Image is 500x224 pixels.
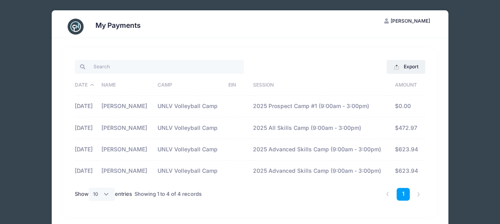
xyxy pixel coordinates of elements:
[97,96,153,117] td: [PERSON_NAME]
[249,160,391,182] td: 2025 Advanced Skills Camp (9:00am - 3:00pm)
[391,139,423,160] td: $623.94
[75,75,97,96] th: Date: activate to sort column descending
[391,160,423,182] td: $623.94
[75,117,97,139] td: [DATE]
[391,96,423,117] td: $0.00
[391,75,423,96] th: Amount: activate to sort column ascending
[154,96,224,117] td: UNLV Volleyball Camp
[97,75,153,96] th: Name: activate to sort column ascending
[75,96,97,117] td: [DATE]
[249,75,391,96] th: Session: activate to sort column ascending
[397,188,410,201] a: 1
[249,117,391,139] td: 2025 All Skills Camp (9:00am - 3:00pm)
[134,185,202,203] div: Showing 1 to 4 of 4 records
[391,117,423,139] td: $472.97
[154,75,224,96] th: Camp: activate to sort column ascending
[154,160,224,182] td: UNLV Volleyball Camp
[75,139,97,160] td: [DATE]
[68,19,84,35] img: CampNetwork
[75,160,97,182] td: [DATE]
[387,60,425,73] button: Export
[89,187,115,201] select: Showentries
[97,117,153,139] td: [PERSON_NAME]
[97,160,153,182] td: [PERSON_NAME]
[75,60,244,73] input: Search
[97,139,153,160] td: [PERSON_NAME]
[95,21,141,29] h3: My Payments
[391,18,430,24] span: [PERSON_NAME]
[154,139,224,160] td: UNLV Volleyball Camp
[224,75,249,96] th: EIN: activate to sort column ascending
[377,14,437,28] button: [PERSON_NAME]
[75,187,132,201] label: Show entries
[154,117,224,139] td: UNLV Volleyball Camp
[249,139,391,160] td: 2025 Advanced Skills Camp (9:00am - 3:00pm)
[249,96,391,117] td: 2025 Prospect Camp #1 (9:00am - 3:00pm)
